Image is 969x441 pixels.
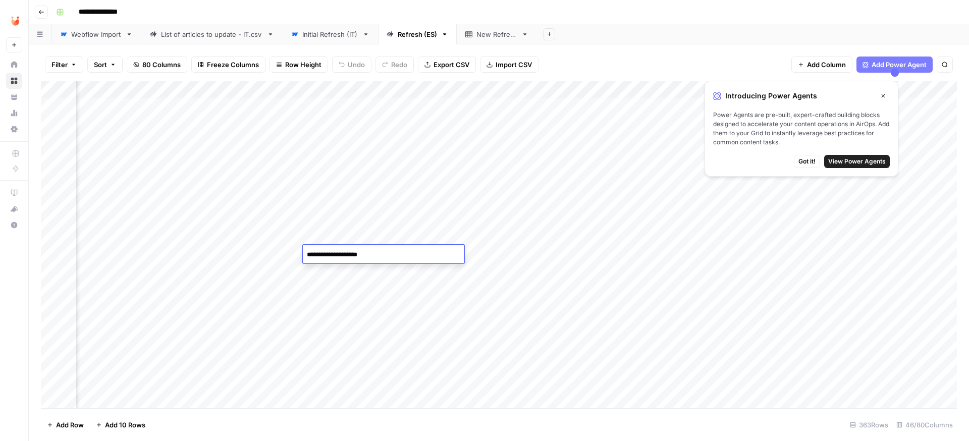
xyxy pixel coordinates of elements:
[71,29,122,39] div: Webflow Import
[434,60,469,70] span: Export CSV
[824,155,890,168] button: View Power Agents
[270,57,328,73] button: Row Height
[794,155,820,168] button: Got it!
[872,60,927,70] span: Add Power Agent
[207,60,259,70] span: Freeze Columns
[713,89,890,102] div: Introducing Power Agents
[142,60,181,70] span: 80 Columns
[90,417,151,433] button: Add 10 Rows
[105,420,145,430] span: Add 10 Rows
[332,57,371,73] button: Undo
[285,60,321,70] span: Row Height
[6,8,22,33] button: Workspace: Unobravo
[6,12,24,30] img: Unobravo Logo
[94,60,107,70] span: Sort
[191,57,265,73] button: Freeze Columns
[496,60,532,70] span: Import CSV
[457,24,537,44] a: New Refresh
[348,60,365,70] span: Undo
[6,57,22,73] a: Home
[6,105,22,121] a: Usage
[480,57,539,73] button: Import CSV
[791,57,852,73] button: Add Column
[7,201,22,216] div: What's new?
[6,201,22,217] button: What's new?
[418,57,476,73] button: Export CSV
[807,60,846,70] span: Add Column
[6,121,22,137] a: Settings
[476,29,517,39] div: New Refresh
[6,217,22,233] button: Help + Support
[161,29,263,39] div: List of articles to update - IT.csv
[141,24,283,44] a: List of articles to update - IT.csv
[856,57,933,73] button: Add Power Agent
[6,185,22,201] a: AirOps Academy
[713,111,890,147] span: Power Agents are pre-built, expert-crafted building blocks designed to accelerate your content op...
[6,73,22,89] a: Browse
[56,420,84,430] span: Add Row
[41,417,90,433] button: Add Row
[127,57,187,73] button: 80 Columns
[283,24,378,44] a: Initial Refresh (IT)
[398,29,437,39] div: Refresh (ES)
[798,157,816,166] span: Got it!
[6,89,22,105] a: Your Data
[51,60,68,70] span: Filter
[302,29,358,39] div: Initial Refresh (IT)
[87,57,123,73] button: Sort
[378,24,457,44] a: Refresh (ES)
[846,417,892,433] div: 363 Rows
[892,417,957,433] div: 46/80 Columns
[828,157,886,166] span: View Power Agents
[51,24,141,44] a: Webflow Import
[391,60,407,70] span: Redo
[375,57,414,73] button: Redo
[45,57,83,73] button: Filter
